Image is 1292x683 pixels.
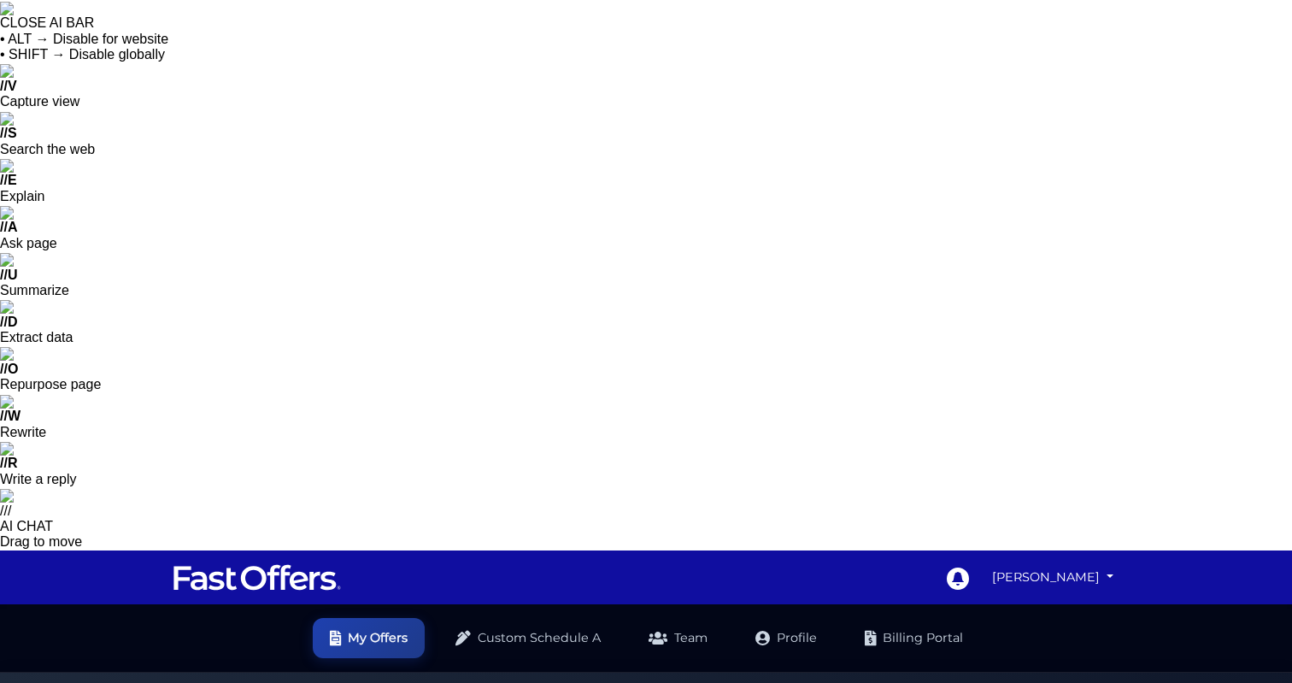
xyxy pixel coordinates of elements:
[738,618,834,658] a: Profile
[985,561,1120,594] a: [PERSON_NAME]
[438,618,618,658] a: Custom Schedule A
[848,618,980,658] a: Billing Portal
[313,618,425,658] a: My Offers
[631,618,725,658] a: Team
